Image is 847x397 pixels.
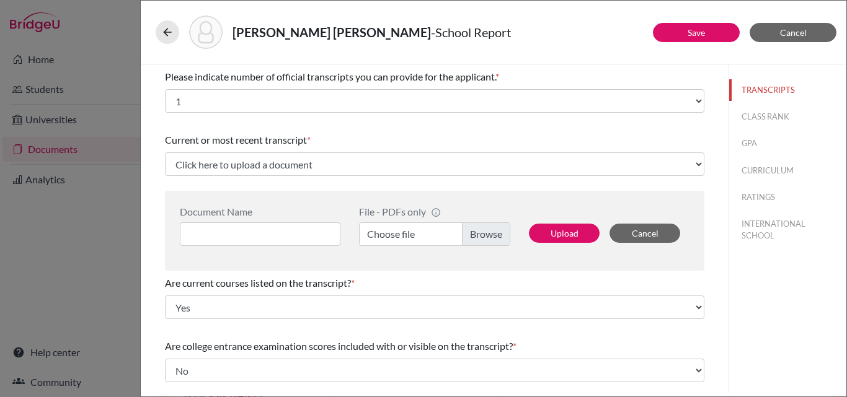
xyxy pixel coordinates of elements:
[729,213,846,246] button: INTERNATIONAL SCHOOL
[529,224,600,243] button: Upload
[729,186,846,208] button: RATINGS
[233,25,431,40] strong: [PERSON_NAME] [PERSON_NAME]
[729,133,846,154] button: GPA
[165,71,495,82] span: Please indicate number of official transcripts you can provide for the applicant.
[359,206,510,217] div: File - PDFs only
[729,79,846,101] button: TRANSCRIPTS
[729,106,846,128] button: CLASS RANK
[431,25,511,40] span: - School Report
[431,207,441,217] span: info
[165,340,513,352] span: Are college entrance examination scores included with or visible on the transcript?
[610,224,680,243] button: Cancel
[359,222,510,246] label: Choose file
[180,206,340,217] div: Document Name
[165,277,351,289] span: Are current courses listed on the transcript?
[729,160,846,181] button: CURRICULUM
[165,134,307,146] span: Current or most recent transcript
